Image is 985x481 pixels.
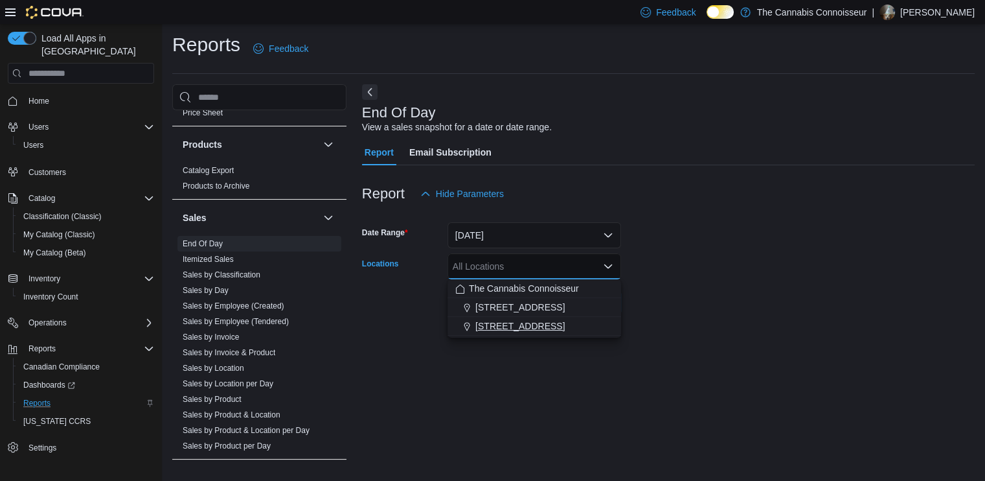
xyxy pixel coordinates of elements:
[23,140,43,150] span: Users
[18,377,154,393] span: Dashboards
[23,248,86,258] span: My Catalog (Beta)
[13,207,159,226] button: Classification (Classic)
[707,5,734,19] input: Dark Mode
[269,42,308,55] span: Feedback
[183,270,260,279] a: Sales by Classification
[13,412,159,430] button: [US_STATE] CCRS
[475,301,565,314] span: [STREET_ADDRESS]
[3,340,159,358] button: Reports
[603,261,613,272] button: Close list of options
[183,410,280,420] span: Sales by Product & Location
[183,211,318,224] button: Sales
[183,364,244,373] a: Sales by Location
[365,139,394,165] span: Report
[23,398,51,408] span: Reports
[183,165,234,176] span: Catalog Export
[183,347,275,358] span: Sales by Invoice & Product
[23,292,78,302] span: Inventory Count
[18,395,154,411] span: Reports
[23,271,65,287] button: Inventory
[183,301,284,311] span: Sales by Employee (Created)
[36,32,154,58] span: Load All Apps in [GEOGRAPHIC_DATA]
[362,105,436,121] h3: End Of Day
[23,341,61,357] button: Reports
[3,91,159,110] button: Home
[362,259,399,269] label: Locations
[183,379,273,388] a: Sales by Location per Day
[172,163,346,199] div: Products
[23,315,72,331] button: Operations
[321,137,336,152] button: Products
[248,36,313,62] a: Feedback
[18,245,91,261] a: My Catalog (Beta)
[172,236,346,459] div: Sales
[183,286,229,295] a: Sales by Day
[23,341,154,357] span: Reports
[3,118,159,136] button: Users
[183,108,223,117] a: Price Sheet
[13,376,159,394] a: Dashboards
[183,332,239,342] span: Sales by Invoice
[183,333,239,342] a: Sales by Invoice
[28,274,60,284] span: Inventory
[23,440,154,456] span: Settings
[362,84,378,100] button: Next
[28,344,56,354] span: Reports
[3,270,159,288] button: Inventory
[183,181,249,191] span: Products to Archive
[183,441,271,451] a: Sales by Product per Day
[415,181,509,207] button: Hide Parameters
[362,228,408,238] label: Date Range
[172,105,346,126] div: Pricing
[447,222,621,248] button: [DATE]
[362,121,552,134] div: View a sales snapshot for a date or date range.
[18,377,80,393] a: Dashboards
[183,239,223,248] a: End Of Day
[13,288,159,306] button: Inventory Count
[879,5,895,20] div: Candice Flynt
[183,211,207,224] h3: Sales
[183,410,280,419] a: Sales by Product & Location
[469,282,579,295] span: The Cannabis Connoisseur
[23,362,100,372] span: Canadian Compliance
[447,317,621,336] button: [STREET_ADDRESS]
[18,359,154,375] span: Canadian Compliance
[23,191,154,206] span: Catalog
[362,186,405,202] h3: Report
[172,32,240,58] h1: Reports
[447,279,621,336] div: Choose from the following options
[13,358,159,376] button: Canadian Compliance
[183,441,271,451] span: Sales by Product per Day
[183,138,222,151] h3: Products
[23,440,62,456] a: Settings
[447,298,621,317] button: [STREET_ADDRESS]
[183,166,234,175] a: Catalog Export
[3,189,159,207] button: Catalog
[28,167,66,178] span: Customers
[18,137,49,153] a: Users
[23,165,71,180] a: Customers
[321,210,336,226] button: Sales
[28,122,49,132] span: Users
[28,318,67,328] span: Operations
[872,5,874,20] p: |
[13,226,159,244] button: My Catalog (Classic)
[23,93,154,109] span: Home
[183,270,260,280] span: Sales by Classification
[23,416,91,427] span: [US_STATE] CCRS
[183,255,234,264] a: Itemized Sales
[18,289,154,305] span: Inventory Count
[18,414,154,429] span: Washington CCRS
[183,395,242,404] a: Sales by Product
[183,138,318,151] button: Products
[18,209,154,224] span: Classification (Classic)
[13,136,159,154] button: Users
[18,227,100,242] a: My Catalog (Classic)
[23,380,75,390] span: Dashboards
[183,182,249,191] a: Products to Archive
[18,137,154,153] span: Users
[183,285,229,296] span: Sales by Day
[28,193,55,204] span: Catalog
